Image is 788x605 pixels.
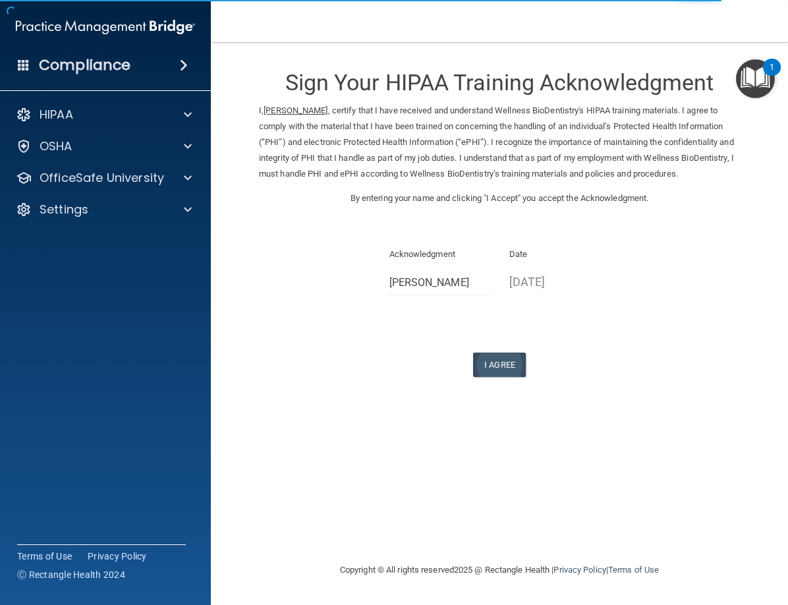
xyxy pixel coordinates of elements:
[16,107,192,123] a: HIPAA
[553,565,605,575] a: Privacy Policy
[509,271,610,293] p: [DATE]
[16,170,192,186] a: OfficeSafe University
[40,170,164,186] p: OfficeSafe University
[259,190,740,206] p: By entering your name and clicking "I Accept" you accept the Acknowledgment.
[608,565,659,575] a: Terms of Use
[473,353,526,377] button: I Agree
[88,550,147,563] a: Privacy Policy
[17,550,72,563] a: Terms of Use
[40,138,72,154] p: OSHA
[736,59,775,98] button: Open Resource Center, 1 new notification
[16,138,192,154] a: OSHA
[389,271,490,295] input: Full Name
[16,202,192,217] a: Settings
[39,56,130,74] h4: Compliance
[509,246,610,262] p: Date
[17,568,125,581] span: Ⓒ Rectangle Health 2024
[389,246,490,262] p: Acknowledgment
[16,14,195,40] img: PMB logo
[40,202,88,217] p: Settings
[770,67,774,84] div: 1
[259,71,740,95] h3: Sign Your HIPAA Training Acknowledgment
[259,549,740,591] div: Copyright © All rights reserved 2025 @ Rectangle Health | |
[40,107,73,123] p: HIPAA
[259,103,740,182] p: I, , certify that I have received and understand Wellness BioDentistry's HIPAA training materials...
[264,105,327,115] ins: [PERSON_NAME]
